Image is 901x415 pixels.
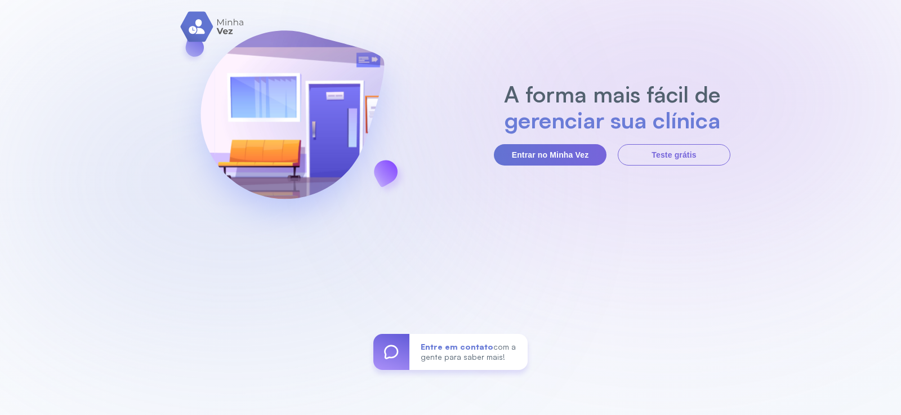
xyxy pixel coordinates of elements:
[171,1,414,246] img: banner-login.svg
[618,144,730,166] button: Teste grátis
[498,81,726,107] h2: A forma mais fácil de
[494,144,606,166] button: Entrar no Minha Vez
[373,334,528,370] a: Entre em contatocom a gente para saber mais!
[498,107,726,133] h2: gerenciar sua clínica
[421,342,493,351] span: Entre em contato
[180,11,245,42] img: logo.svg
[409,334,528,370] div: com a gente para saber mais!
